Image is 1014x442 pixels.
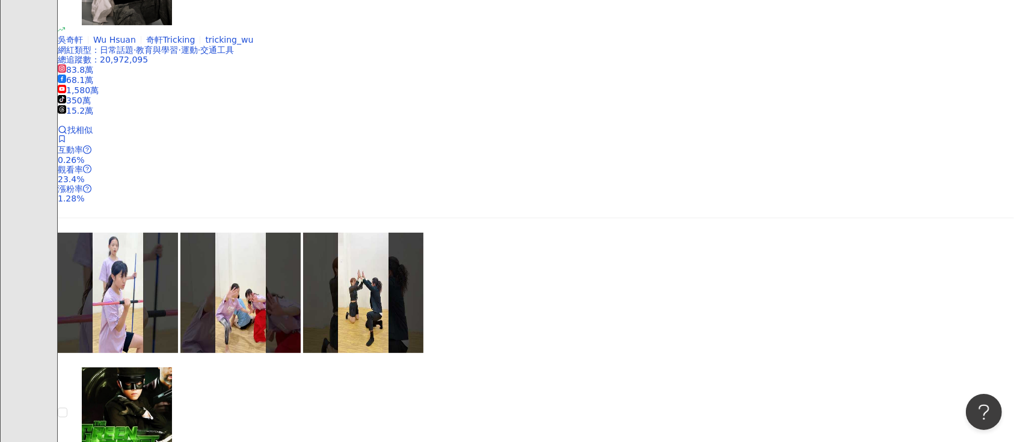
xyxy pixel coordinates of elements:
span: question-circle [83,165,91,173]
img: post-image [303,233,423,353]
span: 15.2萬 [58,106,93,115]
span: 教育與學習 [136,45,178,55]
img: post-image [180,233,301,353]
span: 找相似 [67,125,93,135]
span: · [178,45,180,55]
div: 網紅類型 ： [58,45,1014,55]
span: question-circle [83,146,91,154]
span: 互動率 [58,145,83,155]
div: 0.26% [58,155,1014,165]
div: 1.28% [58,194,1014,203]
span: · [134,45,136,55]
span: 68.1萬 [58,75,93,85]
span: tricking_wu [205,35,253,45]
span: question-circle [83,185,91,193]
span: 奇軒Tricking [146,35,195,45]
span: 83.8萬 [58,65,93,75]
span: 交通工具 [200,45,234,55]
span: 350萬 [58,96,91,105]
div: 總追蹤數 ： 20,972,095 [58,55,1014,64]
a: 找相似 [58,125,93,135]
div: 23.4% [58,174,1014,184]
span: 1,580萬 [58,85,99,95]
span: 觀看率 [58,165,83,174]
span: · [198,45,200,55]
span: 漲粉率 [58,184,83,194]
span: Wu Hsuan [93,35,136,45]
span: 日常話題 [100,45,134,55]
iframe: Help Scout Beacon - Open [966,394,1002,430]
img: post-image [58,233,178,353]
span: 運動 [181,45,198,55]
span: 吳奇軒 [58,35,83,45]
